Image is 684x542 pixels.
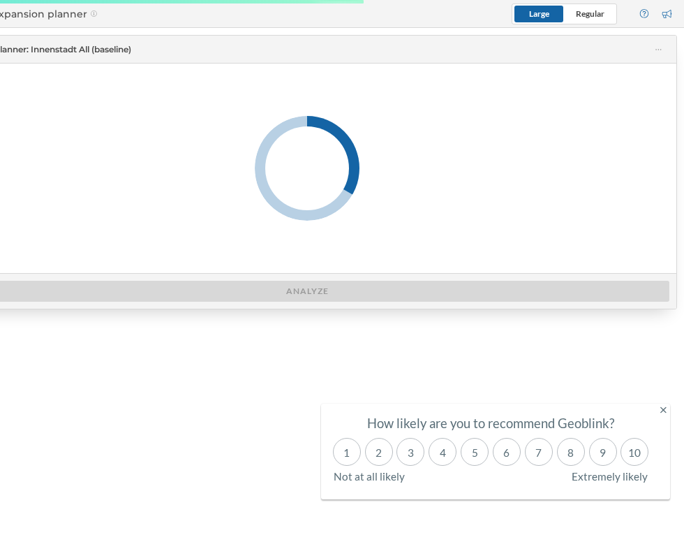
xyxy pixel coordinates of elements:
[27,44,131,54] span: : Innenstadt All (baseline)
[29,10,80,22] span: Support
[529,8,549,19] span: Large
[396,438,424,466] div: 3
[589,438,617,466] div: 9
[331,416,651,430] div: How likely are you to recommend Geoblink?
[334,469,405,483] span: Not at all likely
[461,438,489,466] div: 5
[576,8,604,19] span: Regular
[429,438,456,466] div: 4
[493,438,521,466] div: 6
[333,438,361,466] div: 1
[365,438,393,466] div: 2
[525,438,553,466] div: 7
[572,469,648,483] span: Extremely likely
[620,438,648,466] div: 10
[557,438,585,466] div: 8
